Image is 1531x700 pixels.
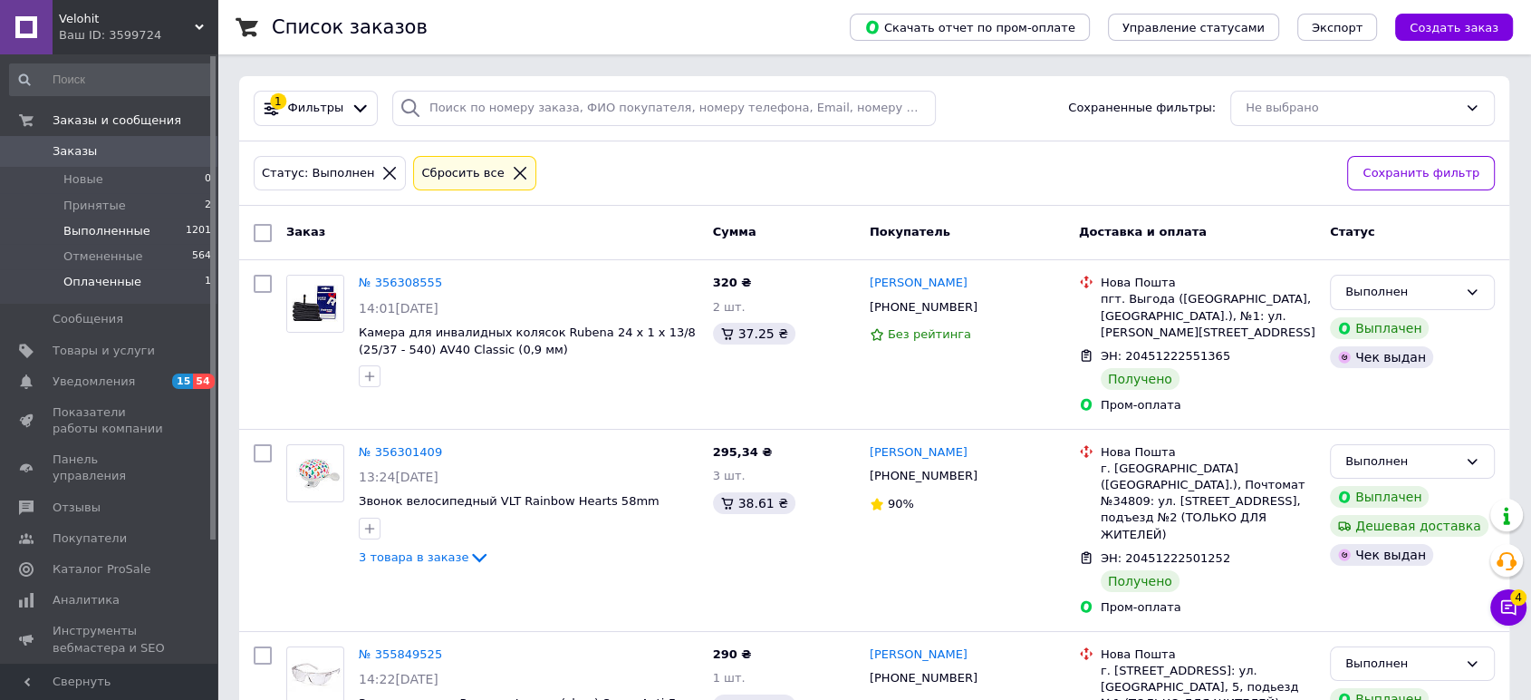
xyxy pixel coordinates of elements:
[53,500,101,516] span: Отзывы
[1330,346,1433,368] div: Чек выдан
[359,326,696,356] a: Камера для инвалидных колясок Rubena 24 x 1 x 13/8 (25/37 - 540) AV40 Classic (0,9 мм)
[1330,515,1488,537] div: Дешевая доставка
[870,225,950,238] span: Покупатель
[870,275,968,292] a: [PERSON_NAME]
[53,374,135,390] span: Уведомления
[359,470,438,484] span: 13:24[DATE]
[713,225,756,238] span: Сумма
[288,100,344,117] span: Фильтры
[1395,14,1513,41] button: Создать заказ
[1101,368,1180,390] div: Получено
[59,27,217,44] div: Ваш ID: 3599724
[1362,164,1479,183] span: Сохранить фильтр
[1101,275,1315,291] div: Нова Пошта
[53,561,150,578] span: Каталог ProSale
[1101,461,1315,543] div: г. [GEOGRAPHIC_DATA] ([GEOGRAPHIC_DATA].), Почтомат №34809: ул. [STREET_ADDRESS], подъезд №2 (ТОЛ...
[63,171,103,188] span: Новые
[53,112,181,129] span: Заказы и сообщения
[1079,225,1207,238] span: Доставка и оплата
[1101,647,1315,663] div: Нова Пошта
[1101,349,1230,363] span: ЭН: 20451222551365
[286,275,344,333] a: Фото товару
[53,592,120,608] span: Аналитика
[287,276,343,332] img: Фото товару
[1330,317,1429,339] div: Выплачен
[63,274,141,290] span: Оплаченные
[59,11,195,27] span: Velohit
[359,647,442,661] a: № 355849525
[1101,599,1315,616] div: Пром-оплата
[287,454,343,491] img: Фото товару
[53,343,155,359] span: Товары и услуги
[1377,20,1513,34] a: Создать заказ
[53,623,168,656] span: Инструменты вебмастера и SEO
[866,666,981,690] div: [PHONE_NUMBER]
[172,374,193,389] span: 15
[1101,397,1315,413] div: Пром-оплата
[866,464,981,488] div: [PHONE_NUMBER]
[63,248,142,265] span: Отмененные
[1101,291,1315,341] div: пгт. Выгода ([GEOGRAPHIC_DATA], [GEOGRAPHIC_DATA].), №1: ул. [PERSON_NAME][STREET_ADDRESS]
[1068,100,1216,117] span: Сохраненные фильтры:
[53,530,127,547] span: Покупатели
[1108,14,1279,41] button: Управление статусами
[205,171,211,188] span: 0
[1345,655,1458,674] div: Выполнен
[1101,551,1230,565] span: ЭН: 20451222501252
[286,225,325,238] span: Заказ
[870,647,968,664] a: [PERSON_NAME]
[1330,544,1433,566] div: Чек выдан
[418,164,507,183] div: Сбросить все
[192,248,211,265] span: 564
[205,274,211,290] span: 1
[713,671,746,685] span: 1 шт.
[272,16,428,38] h1: Список заказов
[359,301,438,316] span: 14:01[DATE]
[359,445,442,459] a: № 356301409
[258,164,378,183] div: Статус: Выполнен
[713,300,746,314] span: 2 шт.
[53,404,168,437] span: Показатели работы компании
[1122,21,1265,34] span: Управление статусами
[63,198,126,214] span: Принятые
[1101,570,1180,592] div: Получено
[359,550,468,564] span: 3 товара в заказе
[888,497,914,510] span: 90%
[1345,283,1458,302] div: Выполнен
[1347,156,1495,191] button: Сохранить фильтр
[53,452,168,484] span: Панель управления
[286,444,344,502] a: Фото товару
[1246,99,1458,118] div: Не выбрано
[63,223,150,239] span: Выполненные
[1410,21,1498,34] span: Создать заказ
[888,327,971,341] span: Без рейтинга
[1510,589,1526,606] span: 4
[713,647,752,661] span: 290 ₴
[1345,452,1458,472] div: Выполнен
[864,19,1075,35] span: Скачать отчет по пром-оплате
[1330,225,1375,238] span: Статус
[1101,444,1315,461] div: Нова Пошта
[53,311,123,327] span: Сообщения
[850,14,1090,41] button: Скачать отчет по пром-оплате
[392,91,936,126] input: Поиск по номеру заказа, ФИО покупателя, номеру телефона, Email, номеру накладной
[359,494,660,508] a: Звонок велосипедный VLT Rainbow Hearts 58mm
[359,276,442,289] a: № 356308555
[205,198,211,214] span: 2
[1312,21,1362,34] span: Экспорт
[9,63,213,96] input: Поиск
[359,672,438,686] span: 14:22[DATE]
[193,374,214,389] span: 54
[186,223,211,239] span: 1201
[713,445,773,459] span: 295,34 ₴
[1297,14,1377,41] button: Экспорт
[1330,486,1429,508] div: Выплачен
[270,93,286,110] div: 1
[870,444,968,462] a: [PERSON_NAME]
[713,323,795,345] div: 37.25 ₴
[287,659,343,691] img: Фото товару
[713,276,752,289] span: 320 ₴
[1490,589,1526,626] button: Чат с покупателем4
